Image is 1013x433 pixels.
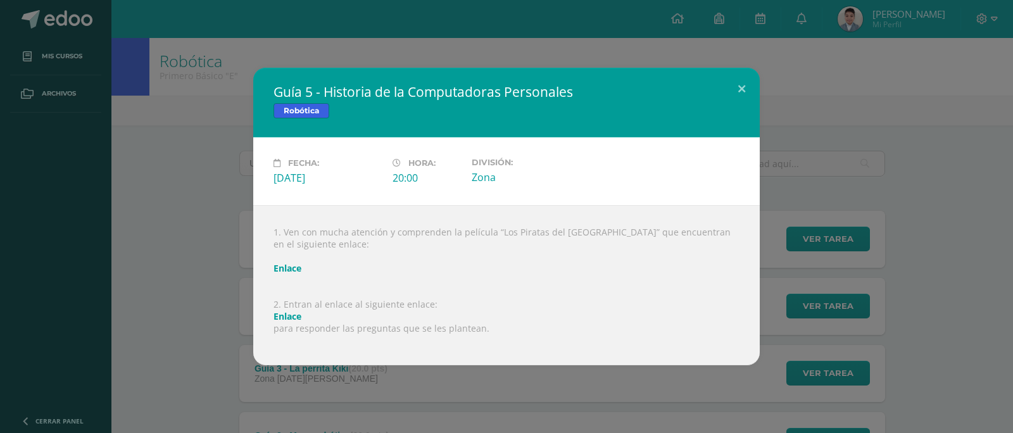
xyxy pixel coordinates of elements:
[274,171,382,185] div: [DATE]
[472,158,581,167] label: División:
[724,68,760,111] button: Close (Esc)
[274,103,329,118] span: Robótica
[288,158,319,168] span: Fecha:
[274,83,739,101] h2: Guía 5 - Historia de la Computadoras Personales
[408,158,436,168] span: Hora:
[274,310,301,322] a: Enlace
[253,205,760,365] div: 1. Ven con mucha atención y comprenden la película “Los Piratas del [GEOGRAPHIC_DATA]” que encuen...
[472,170,581,184] div: Zona
[393,171,462,185] div: 20:00
[274,262,301,274] a: Enlace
